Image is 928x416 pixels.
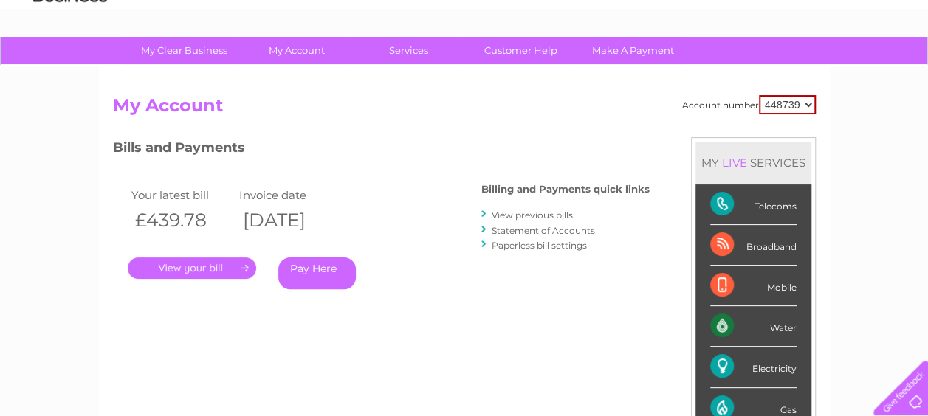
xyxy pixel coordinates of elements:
div: MY SERVICES [695,142,811,184]
a: View previous bills [492,209,573,221]
a: Customer Help [460,37,582,64]
div: Mobile [710,266,797,306]
div: Electricity [710,347,797,387]
a: Statement of Accounts [492,225,595,236]
div: LIVE [719,156,750,170]
a: Log out [879,63,914,74]
th: £439.78 [128,205,236,235]
a: Pay Here [278,257,356,289]
a: My Account [236,37,357,64]
h2: My Account [113,95,816,123]
img: logo.png [32,38,108,83]
div: Clear Business is a trading name of Verastar Limited (registered in [GEOGRAPHIC_DATA] No. 3667643... [116,8,814,72]
a: Contact [830,63,866,74]
a: 0333 014 3131 [650,7,752,26]
a: . [128,257,256,279]
td: Your latest bill [128,185,236,205]
a: My Clear Business [123,37,245,64]
a: Energy [705,63,738,74]
h3: Bills and Payments [113,137,650,163]
div: Telecoms [710,184,797,225]
div: Account number [682,95,816,114]
a: Make A Payment [572,37,694,64]
h4: Billing and Payments quick links [481,184,650,195]
a: Water [668,63,696,74]
a: Services [348,37,470,64]
div: Water [710,306,797,347]
th: [DATE] [236,205,343,235]
div: Broadband [710,225,797,266]
a: Paperless bill settings [492,240,587,251]
td: Invoice date [236,185,343,205]
a: Blog [800,63,821,74]
a: Telecoms [746,63,791,74]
